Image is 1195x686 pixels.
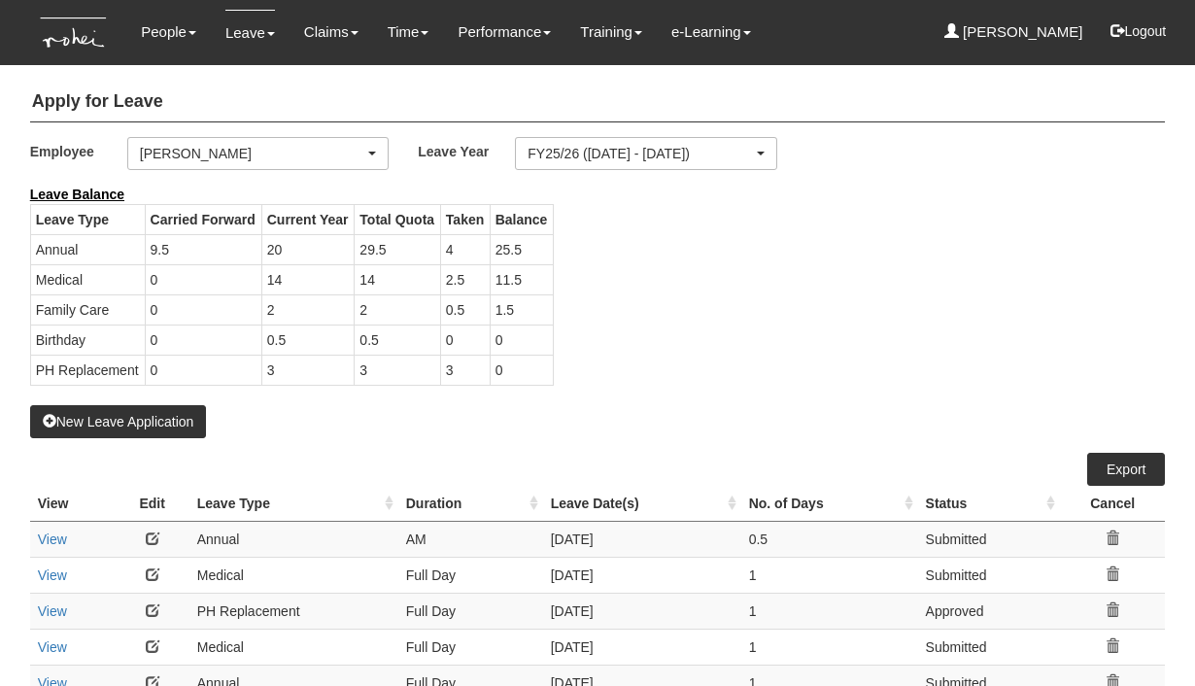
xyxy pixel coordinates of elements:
[1060,486,1165,522] th: Cancel
[440,264,490,294] td: 2.5
[30,405,207,438] button: New Leave Application
[918,557,1061,593] td: Submitted
[440,234,490,264] td: 4
[261,325,355,355] td: 0.5
[918,629,1061,665] td: Submitted
[140,144,365,163] div: [PERSON_NAME]
[398,486,543,522] th: Duration : activate to sort column ascending
[145,234,261,264] td: 9.5
[261,355,355,385] td: 3
[30,83,1166,122] h4: Apply for Leave
[145,325,261,355] td: 0
[543,557,741,593] td: [DATE]
[189,593,398,629] td: PH Replacement
[355,234,440,264] td: 29.5
[490,264,553,294] td: 11.5
[418,137,515,165] label: Leave Year
[490,234,553,264] td: 25.5
[189,521,398,557] td: Annual
[355,264,440,294] td: 14
[38,603,67,619] a: View
[1097,8,1179,54] button: Logout
[528,144,753,163] div: FY25/26 ([DATE] - [DATE])
[189,629,398,665] td: Medical
[145,204,261,234] th: Carried Forward
[490,294,553,325] td: 1.5
[515,137,777,170] button: FY25/26 ([DATE] - [DATE])
[580,10,642,54] a: Training
[355,355,440,385] td: 3
[38,567,67,583] a: View
[398,521,543,557] td: AM
[440,355,490,385] td: 3
[145,294,261,325] td: 0
[398,557,543,593] td: Full Day
[440,294,490,325] td: 0.5
[398,629,543,665] td: Full Day
[398,593,543,629] td: Full Day
[38,532,67,547] a: View
[440,204,490,234] th: Taken
[30,204,145,234] th: Leave Type
[127,137,390,170] button: [PERSON_NAME]
[741,557,918,593] td: 1
[355,294,440,325] td: 2
[918,593,1061,629] td: Approved
[355,204,440,234] th: Total Quota
[225,10,275,55] a: Leave
[543,593,741,629] td: [DATE]
[543,629,741,665] td: [DATE]
[145,355,261,385] td: 0
[261,234,355,264] td: 20
[30,294,145,325] td: Family Care
[30,325,145,355] td: Birthday
[440,325,490,355] td: 0
[543,521,741,557] td: [DATE]
[918,486,1061,522] th: Status : activate to sort column ascending
[30,264,145,294] td: Medical
[30,137,127,165] label: Employee
[38,639,67,655] a: View
[141,10,196,54] a: People
[741,486,918,522] th: No. of Days : activate to sort column ascending
[918,521,1061,557] td: Submitted
[543,486,741,522] th: Leave Date(s) : activate to sort column ascending
[304,10,358,54] a: Claims
[30,187,124,202] b: Leave Balance
[671,10,751,54] a: e-Learning
[741,521,918,557] td: 0.5
[1087,453,1165,486] a: Export
[490,355,553,385] td: 0
[189,557,398,593] td: Medical
[261,294,355,325] td: 2
[458,10,551,54] a: Performance
[261,204,355,234] th: Current Year
[741,593,918,629] td: 1
[261,264,355,294] td: 14
[30,234,145,264] td: Annual
[388,10,429,54] a: Time
[116,486,189,522] th: Edit
[355,325,440,355] td: 0.5
[490,204,553,234] th: Balance
[145,264,261,294] td: 0
[30,486,116,522] th: View
[944,10,1083,54] a: [PERSON_NAME]
[490,325,553,355] td: 0
[741,629,918,665] td: 1
[30,355,145,385] td: PH Replacement
[189,486,398,522] th: Leave Type : activate to sort column ascending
